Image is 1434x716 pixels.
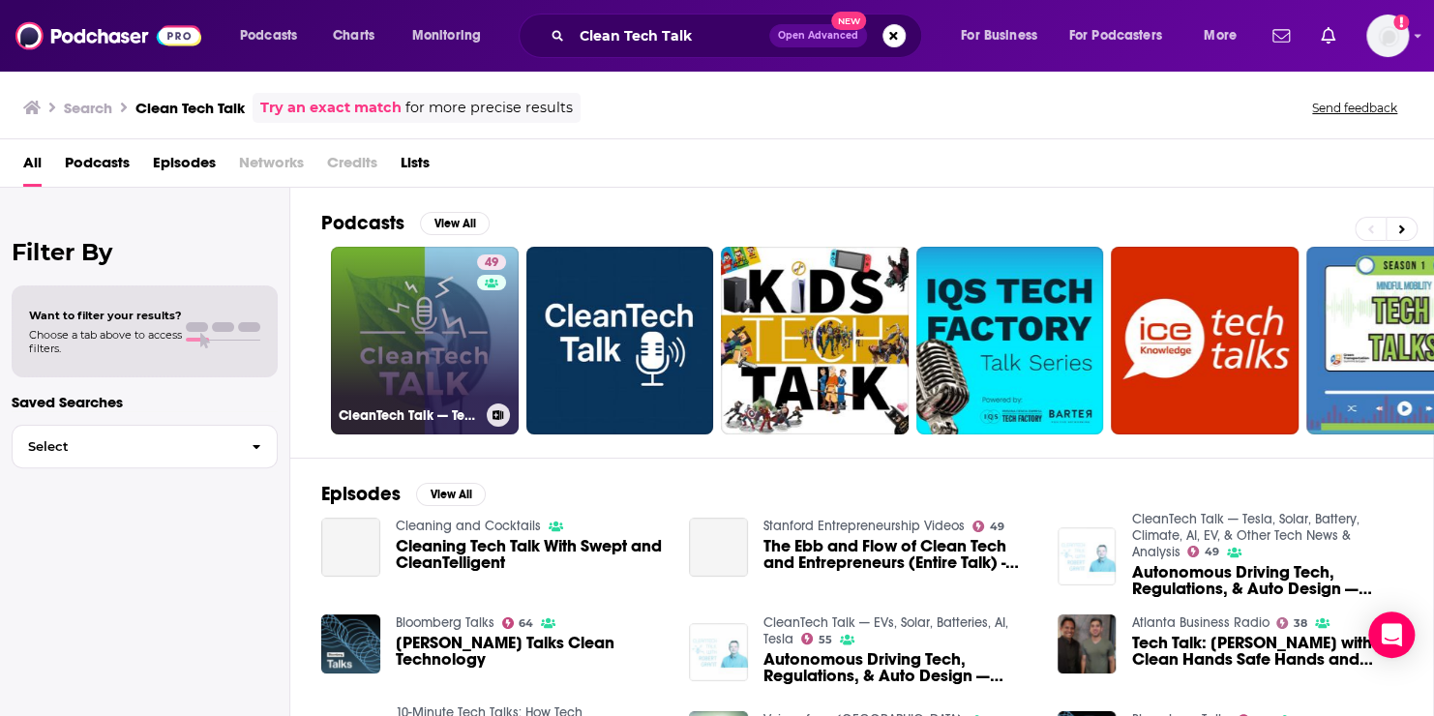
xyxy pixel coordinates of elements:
[333,22,374,49] span: Charts
[396,614,494,631] a: Bloomberg Talks
[1265,19,1298,52] a: Show notifications dropdown
[1204,22,1237,49] span: More
[689,623,748,682] img: Autonomous Driving Tech, Regulations, & Auto Design — CleanTech Talk with Cruise's Robert Grant
[961,22,1037,49] span: For Business
[327,147,377,187] span: Credits
[1058,614,1117,673] img: Tech Talk: Chris Hermann with Clean Hands Safe Hands and Atandra Burman with RCE
[763,651,1034,684] a: Autonomous Driving Tech, Regulations, & Auto Design — CleanTech Talk with Cruise's Robert Grant
[1131,614,1269,631] a: Atlanta Business Radio
[1187,546,1219,557] a: 49
[763,614,1008,647] a: CleanTech Talk — EVs, Solar, Batteries, AI, Tesla
[801,633,832,644] a: 55
[239,147,304,187] span: Networks
[477,254,506,270] a: 49
[1131,635,1402,668] span: Tech Talk: [PERSON_NAME] with Clean Hands Safe Hands and [PERSON_NAME] with RCE
[321,614,380,673] img: Daniel Lurie Talks Clean Technology
[1131,635,1402,668] a: Tech Talk: Chris Hermann with Clean Hands Safe Hands and Atandra Burman with RCE
[1294,619,1307,628] span: 38
[972,521,1004,532] a: 49
[1131,511,1359,560] a: CleanTech Talk — Tesla, Solar, Battery, Climate, AI, EV, & Other Tech News & Analysis
[396,635,667,668] a: Daniel Lurie Talks Clean Technology
[1057,20,1190,51] button: open menu
[331,247,519,434] a: 49CleanTech Talk — Tesla, Solar, Battery, Climate, AI, EV, & Other Tech News & Analysis
[689,518,748,577] a: The Ebb and Flow of Clean Tech and Entrepreneurs (Entire Talk) - Carlos Perea (Miox)
[502,617,534,629] a: 64
[572,20,769,51] input: Search podcasts, credits, & more...
[485,254,498,273] span: 49
[947,20,1061,51] button: open menu
[153,147,216,187] a: Episodes
[240,22,297,49] span: Podcasts
[321,518,380,577] a: Cleaning Tech Talk With Swept and CleanTelligent
[416,483,486,506] button: View All
[405,97,573,119] span: for more precise results
[396,518,541,534] a: Cleaning and Cocktails
[321,211,490,235] a: PodcastsView All
[763,538,1034,571] span: The Ebb and Flow of Clean Tech and Entrepreneurs (Entire Talk) - [PERSON_NAME] (Miox)
[12,238,278,266] h2: Filter By
[65,147,130,187] a: Podcasts
[990,522,1004,531] span: 49
[23,147,42,187] a: All
[1058,527,1117,586] img: Autonomous Driving Tech, Regulations, & Auto Design — CleanTech Talk with Cruise's Robert Grant
[29,328,182,355] span: Choose a tab above to access filters.
[396,635,667,668] span: [PERSON_NAME] Talks Clean Technology
[321,211,404,235] h2: Podcasts
[778,31,858,41] span: Open Advanced
[763,518,965,534] a: Stanford Entrepreneurship Videos
[763,651,1034,684] span: Autonomous Driving Tech, Regulations, & Auto Design — CleanTech Talk with [PERSON_NAME]'s [PERSON...
[396,538,667,571] a: Cleaning Tech Talk With Swept and CleanTelligent
[15,17,201,54] img: Podchaser - Follow, Share and Rate Podcasts
[321,482,401,506] h2: Episodes
[1069,22,1162,49] span: For Podcasters
[29,309,182,322] span: Want to filter your results?
[1306,100,1403,116] button: Send feedback
[135,99,245,117] h3: Clean Tech Talk
[1366,15,1409,57] img: User Profile
[1368,612,1415,658] div: Open Intercom Messenger
[64,99,112,117] h3: Search
[763,538,1034,571] a: The Ebb and Flow of Clean Tech and Entrepreneurs (Entire Talk) - Carlos Perea (Miox)
[519,619,533,628] span: 64
[831,12,866,30] span: New
[399,20,506,51] button: open menu
[1131,564,1402,597] span: Autonomous Driving Tech, Regulations, & Auto Design — CleanTech Talk with [PERSON_NAME]'s [PERSON...
[13,440,236,453] span: Select
[260,97,402,119] a: Try an exact match
[1276,617,1307,629] a: 38
[401,147,430,187] a: Lists
[1393,15,1409,30] svg: Add a profile image
[1313,19,1343,52] a: Show notifications dropdown
[769,24,867,47] button: Open AdvancedNew
[1366,15,1409,57] span: Logged in as roneledotsonRAD
[819,636,832,644] span: 55
[537,14,941,58] div: Search podcasts, credits, & more...
[339,407,479,424] h3: CleanTech Talk — Tesla, Solar, Battery, Climate, AI, EV, & Other Tech News & Analysis
[226,20,322,51] button: open menu
[12,425,278,468] button: Select
[320,20,386,51] a: Charts
[420,212,490,235] button: View All
[321,482,486,506] a: EpisodesView All
[1131,564,1402,597] a: Autonomous Driving Tech, Regulations, & Auto Design — CleanTech Talk with Cruise's Robert Grant
[1205,548,1219,556] span: 49
[12,393,278,411] p: Saved Searches
[1190,20,1261,51] button: open menu
[412,22,481,49] span: Monitoring
[1366,15,1409,57] button: Show profile menu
